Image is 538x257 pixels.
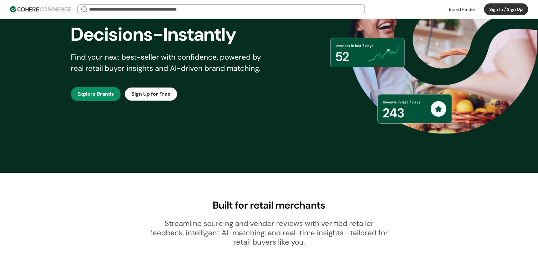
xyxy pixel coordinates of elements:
[124,87,178,101] button: Sign Up for Free
[71,52,269,74] div: Find your next best-seller with confidence, powered by real retail buyer insights and AI-driven b...
[150,219,388,247] div: Streamline sourcing and vendor reviews with verified retailer feedback, intelligent AI-matching, ...
[71,20,280,48] div: Decisions-Instantly
[10,6,71,12] img: Cohere Logo
[71,87,121,101] button: Explore Brands
[484,3,528,15] button: Sign In / Sign Up
[55,198,483,213] div: Built for retail merchants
